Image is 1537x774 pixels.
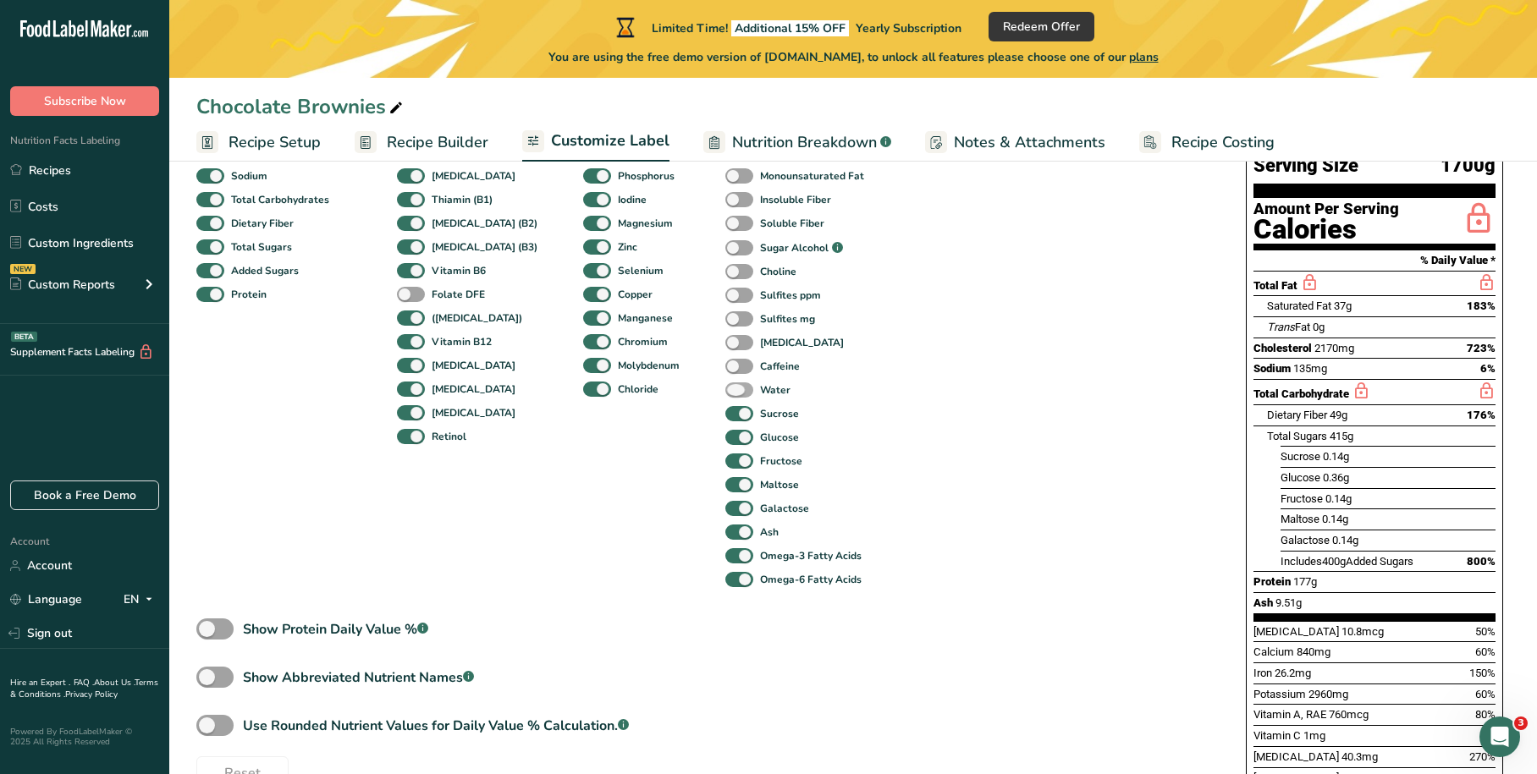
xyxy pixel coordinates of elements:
[1267,321,1310,333] span: Fat
[229,131,321,154] span: Recipe Setup
[1308,688,1348,700] span: 2960mg
[432,263,486,278] b: Vitamin B6
[387,131,488,154] span: Recipe Builder
[432,405,515,420] b: [MEDICAL_DATA]
[1253,156,1358,177] span: Serving Size
[11,332,37,342] div: BETA
[1467,409,1496,421] span: 176%
[618,168,675,184] b: Phosphorus
[1334,299,1352,312] span: 37g
[231,216,294,231] b: Dietary Fiber
[432,310,522,326] b: ([MEDICAL_DATA])
[1303,729,1325,742] span: 1mg
[1253,362,1291,375] span: Sodium
[760,264,796,279] b: Choline
[1281,450,1320,463] span: Sucrose
[94,677,135,689] a: About Us .
[954,131,1105,154] span: Notes & Attachments
[1253,645,1294,658] span: Calcium
[618,382,658,397] b: Chloride
[432,168,515,184] b: [MEDICAL_DATA]
[1475,708,1496,721] span: 80%
[1467,555,1496,568] span: 800%
[432,287,485,302] b: Folate DFE
[618,216,673,231] b: Magnesium
[1253,729,1301,742] span: Vitamin C
[243,716,629,736] div: Use Rounded Nutrient Values for Daily Value % Calculation.
[10,276,115,294] div: Custom Reports
[10,585,82,614] a: Language
[1139,124,1275,162] a: Recipe Costing
[355,124,488,162] a: Recipe Builder
[760,430,799,445] b: Glucose
[1293,362,1327,375] span: 135mg
[1281,513,1319,525] span: Maltose
[432,216,537,231] b: [MEDICAL_DATA] (B2)
[760,524,779,540] b: Ash
[10,480,159,510] a: Book a Free Demo
[10,677,70,689] a: Hire an Expert .
[760,359,800,374] b: Caffeine
[1293,575,1317,588] span: 177g
[1253,250,1496,271] section: % Daily Value *
[243,619,428,640] div: Show Protein Daily Value %
[760,406,799,421] b: Sucrose
[1253,688,1306,700] span: Potassium
[74,677,94,689] a: FAQ .
[1332,534,1358,546] span: 0.14g
[1253,387,1349,400] span: Total Carbohydrate
[432,334,492,349] b: Vitamin B12
[1253,279,1297,292] span: Total Fat
[1253,625,1339,638] span: [MEDICAL_DATA]
[613,17,961,37] div: Limited Time!
[760,216,824,231] b: Soluble Fiber
[1253,217,1399,242] div: Calories
[522,122,669,162] a: Customize Label
[1325,492,1352,505] span: 0.14g
[10,677,158,700] a: Terms & Conditions .
[1441,156,1496,177] span: 1700g
[618,310,673,326] b: Manganese
[1330,430,1353,442] span: 415g
[925,124,1105,162] a: Notes & Attachments
[1323,471,1349,484] span: 0.36g
[618,358,680,373] b: Molybdenum
[1479,716,1520,757] iframe: Intercom live chat
[732,131,877,154] span: Nutrition Breakdown
[65,689,118,700] a: Privacy Policy
[1475,645,1496,658] span: 60%
[1475,625,1496,638] span: 50%
[196,124,321,162] a: Recipe Setup
[856,20,961,36] span: Yearly Subscription
[1253,596,1273,609] span: Ash
[618,287,653,302] b: Copper
[10,264,36,274] div: NEW
[1267,409,1327,421] span: Dietary Fiber
[760,477,799,492] b: Maltose
[548,48,1159,66] span: You are using the free demo version of [DOMAIN_NAME], to unlock all features please choose one of...
[432,358,515,373] b: [MEDICAL_DATA]
[760,240,829,255] b: Sugar Alcohol
[1003,18,1080,36] span: Redeem Offer
[1129,49,1159,65] span: plans
[618,263,664,278] b: Selenium
[760,572,862,587] b: Omega-6 Fatty Acids
[1253,342,1312,354] span: Cholesterol
[1281,534,1330,546] span: Galactose
[760,382,791,398] b: Water
[1469,750,1496,763] span: 270%
[1171,131,1275,154] span: Recipe Costing
[760,192,831,207] b: Insoluble Fiber
[1514,716,1528,730] span: 3
[760,548,862,563] b: Omega-3 Fatty Acids
[1314,342,1354,354] span: 2170mg
[1323,450,1349,463] span: 0.14g
[432,239,537,255] b: [MEDICAL_DATA] (B3)
[1322,555,1346,568] span: 400g
[760,168,864,184] b: Monounsaturated Fat
[1297,645,1330,658] span: 840mg
[551,129,669,152] span: Customize Label
[1253,201,1399,217] div: Amount Per Serving
[1281,555,1413,568] span: Includes Added Sugars
[231,287,267,302] b: Protein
